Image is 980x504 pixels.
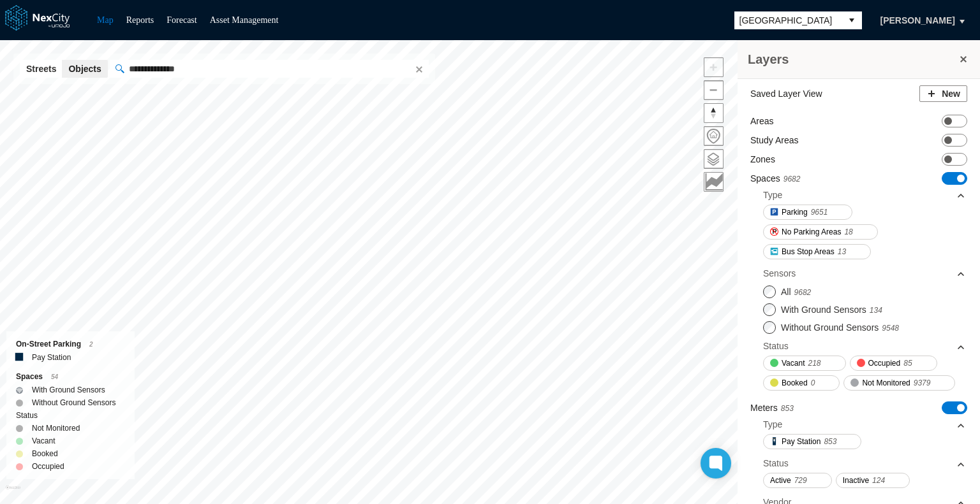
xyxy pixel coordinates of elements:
[763,340,789,352] div: Status
[32,435,55,447] label: Vacant
[763,457,789,470] div: Status
[811,206,828,219] span: 9651
[763,185,966,205] div: Type
[750,401,794,415] label: Meters
[32,460,64,473] label: Occupied
[824,435,836,448] span: 853
[26,62,56,75] span: Streets
[781,285,811,298] label: All
[704,103,724,123] button: Reset bearing to north
[704,58,723,76] span: Zoom in
[880,14,955,27] span: [PERSON_NAME]
[704,126,724,146] button: Home
[836,473,910,488] button: Inactive124
[750,87,822,100] label: Saved Layer View
[51,373,58,380] span: 54
[16,338,125,351] div: On-Street Parking
[763,473,832,488] button: Active729
[808,357,820,370] span: 218
[838,245,846,258] span: 13
[781,321,899,334] label: Without Ground Sensors
[763,267,796,280] div: Sensors
[704,149,724,169] button: Layers management
[32,422,80,435] label: Not Monitored
[704,81,723,99] span: Zoom out
[867,10,969,31] button: [PERSON_NAME]
[62,60,107,78] button: Objects
[16,409,125,422] div: Status
[914,377,931,389] span: 9379
[89,341,93,348] span: 2
[32,384,105,396] label: With Ground Sensors
[794,288,812,297] span: 9682
[763,415,966,434] div: Type
[872,474,885,487] span: 124
[843,474,869,487] span: Inactive
[68,62,101,75] span: Objects
[882,324,899,333] span: 9548
[20,60,63,78] button: Streets
[704,80,724,100] button: Zoom out
[782,377,808,389] span: Booked
[763,244,871,259] button: Bus Stop Areas13
[842,11,862,29] button: select
[782,435,820,448] span: Pay Station
[763,454,966,473] div: Status
[750,134,799,147] label: Study Areas
[126,15,154,25] a: Reports
[32,351,71,364] label: Pay Station
[412,62,424,75] button: Clear
[763,434,861,449] button: Pay Station853
[97,15,114,25] a: Map
[32,396,115,409] label: Without Ground Sensors
[919,85,967,102] button: New
[782,245,835,258] span: Bus Stop Areas
[704,57,724,77] button: Zoom in
[763,205,852,220] button: Parking9651
[16,370,125,384] div: Spaces
[739,14,836,27] span: [GEOGRAPHIC_DATA]
[763,264,966,283] div: Sensors
[167,15,197,25] a: Forecast
[210,15,279,25] a: Asset Management
[782,226,841,238] span: No Parking Areas
[862,377,910,389] span: Not Monitored
[843,375,955,391] button: Not Monitored9379
[704,104,723,122] span: Reset bearing to north
[781,303,882,316] label: With Ground Sensors
[782,357,805,370] span: Vacant
[844,226,852,238] span: 18
[870,306,882,315] span: 134
[6,486,20,500] a: Mapbox homepage
[794,474,807,487] span: 729
[748,50,957,68] h3: Layers
[763,418,782,431] div: Type
[763,356,846,371] button: Vacant218
[704,172,724,192] button: Key metrics
[763,189,782,201] div: Type
[811,377,815,389] span: 0
[750,153,775,166] label: Zones
[850,356,937,371] button: Occupied85
[32,447,58,460] label: Booked
[763,224,878,240] button: No Parking Areas18
[903,357,912,370] span: 85
[868,357,901,370] span: Occupied
[750,172,800,185] label: Spaces
[763,375,840,391] button: Booked0
[750,115,774,127] label: Areas
[783,175,801,184] span: 9682
[782,206,808,219] span: Parking
[763,336,966,356] div: Status
[781,404,794,413] span: 853
[770,474,791,487] span: Active
[942,87,960,100] span: New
